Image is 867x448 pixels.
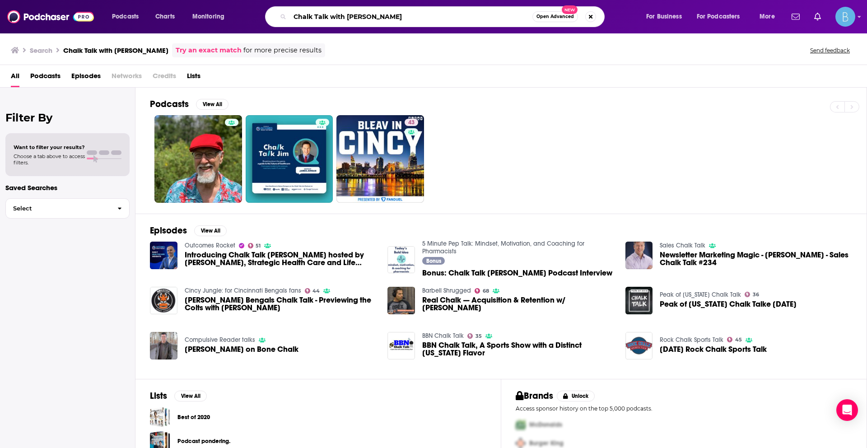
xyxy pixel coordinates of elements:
img: Peak of Ohio Chalk Talke 4-4-18 [625,287,653,314]
span: [DATE] Rock Chalk Sports Talk [660,345,767,353]
a: Rock Chalk Sports Talk [660,336,723,344]
a: 43 [336,115,424,203]
span: New [562,5,578,14]
button: View All [196,99,228,110]
span: Bonus: Chalk Talk [PERSON_NAME] Podcast Interview [422,269,612,277]
span: Networks [112,69,142,87]
a: Outcomes Rocket [185,242,235,249]
span: Burger King [529,439,564,447]
a: 44 [305,288,320,294]
h2: Brands [516,390,553,401]
button: open menu [106,9,150,24]
a: EpisodesView All [150,225,227,236]
a: Charts [149,9,180,24]
p: Access sponsor history on the top 5,000 podcasts. [516,405,852,412]
a: BBN Chalk Talk [422,332,464,340]
a: Bonus: Chalk Talk Jim Podcast Interview [387,246,415,274]
span: 51 [256,244,261,248]
a: Best of 2020 [177,412,210,422]
h2: Episodes [150,225,187,236]
img: Introducing Chalk Talk Jim hosted by James Jordan, Strategic Health Care and Life Sciences Consul... [150,242,177,269]
span: Real Chalk — Acquisition & Retention w/ [PERSON_NAME] [422,296,615,312]
a: 68 [475,288,489,294]
span: Monitoring [192,10,224,23]
a: Barbell Shrugged [422,287,471,294]
span: Podcasts [112,10,139,23]
button: open menu [691,9,753,24]
button: Select [5,198,130,219]
h2: Filter By [5,111,130,124]
span: For Podcasters [697,10,740,23]
span: for more precise results [243,45,322,56]
button: View All [174,391,207,401]
a: Peak of Ohio Chalk Talk [660,291,741,299]
img: Matt Minich's Bengals Chalk Talk - Previewing the Colts with Jim Ayello [150,287,177,314]
a: 5 Minute Pep Talk: Mindset, Motivation, and Coaching for Pharmacists [422,240,584,255]
button: View All [194,225,227,236]
span: More [760,10,775,23]
span: Charts [155,10,175,23]
button: Send feedback [807,47,853,54]
p: Saved Searches [5,183,130,192]
span: Choose a tab above to access filters. [14,153,85,166]
button: open menu [640,9,693,24]
img: User Profile [835,7,855,27]
span: Podcasts [30,69,61,87]
button: Open AdvancedNew [532,11,578,22]
span: BBN Chalk Talk, A Sports Show with a Distinct [US_STATE] Flavor [422,341,615,357]
a: ListsView All [150,390,207,401]
h2: Lists [150,390,167,401]
a: Best of 2020 [150,407,170,427]
a: Episodes [71,69,101,87]
button: open menu [186,9,236,24]
div: Search podcasts, credits, & more... [274,6,613,27]
h3: Search [30,46,52,55]
a: Cincy Jungle: for Cincinnati Bengals fans [185,287,301,294]
img: Real Chalk — Acquisition & Retention w/ Jim Crowell [387,287,415,314]
span: 45 [735,338,742,342]
a: Podchaser - Follow, Share and Rate Podcasts [7,8,94,25]
a: Try an exact match [176,45,242,56]
a: Jim Reese on Bone Chalk [150,332,177,359]
button: open menu [753,9,786,24]
span: [PERSON_NAME] on Bone Chalk [185,345,298,353]
input: Search podcasts, credits, & more... [290,9,532,24]
span: 68 [483,289,489,293]
a: BBN Chalk Talk, A Sports Show with a Distinct Kentucky Flavor [422,341,615,357]
img: Newsletter Marketing Magic - Jim Palmer - Sales Chalk Talk #234 [625,242,653,269]
span: Open Advanced [536,14,574,19]
a: Podcast pondering. [177,436,230,446]
a: Lists [187,69,200,87]
span: Select [6,205,110,211]
img: 7-28-25 Rock Chalk Sports Talk [625,332,653,359]
span: McDonalds [529,421,562,429]
span: 35 [475,334,482,338]
span: 43 [408,118,415,127]
a: Introducing Chalk Talk Jim hosted by James Jordan, Strategic Health Care and Life Sciences Consul... [185,251,377,266]
a: 45 [727,337,742,342]
span: [PERSON_NAME] Bengals Chalk Talk - Previewing the Colts with [PERSON_NAME] [185,296,377,312]
a: Show notifications dropdown [788,9,803,24]
button: Unlock [557,391,595,401]
a: 7-28-25 Rock Chalk Sports Talk [660,345,767,353]
span: Logged in as BLASTmedia [835,7,855,27]
img: BBN Chalk Talk, A Sports Show with a Distinct Kentucky Flavor [387,332,415,359]
a: All [11,69,19,87]
button: Show profile menu [835,7,855,27]
a: 43 [405,119,418,126]
a: Jim Reese on Bone Chalk [185,345,298,353]
span: Credits [153,69,176,87]
span: Newsletter Marketing Magic - [PERSON_NAME] - Sales Chalk Talk #234 [660,251,852,266]
a: Matt Minich's Bengals Chalk Talk - Previewing the Colts with Jim Ayello [185,296,377,312]
span: 44 [312,289,320,293]
img: First Pro Logo [512,415,529,434]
